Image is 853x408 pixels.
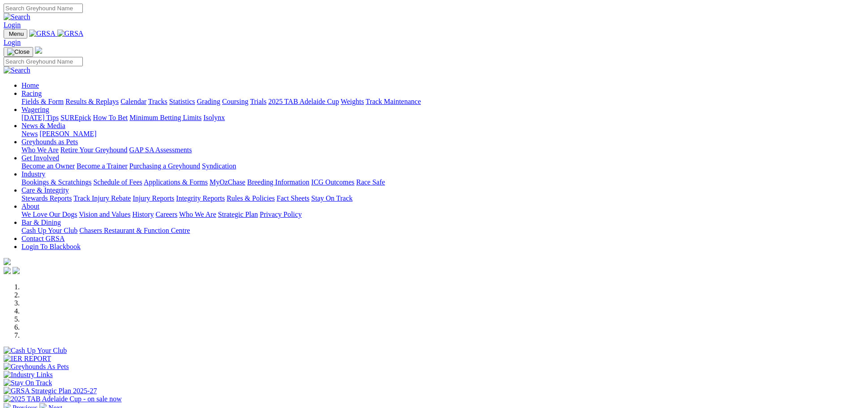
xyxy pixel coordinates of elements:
a: Statistics [169,98,195,105]
a: Syndication [202,162,236,170]
a: Stay On Track [311,194,352,202]
a: Trials [250,98,266,105]
img: GRSA [29,30,56,38]
a: Become an Owner [21,162,75,170]
a: Home [21,82,39,89]
img: GRSA Strategic Plan 2025-27 [4,387,97,395]
div: About [21,210,849,219]
a: MyOzChase [210,178,245,186]
img: Search [4,13,30,21]
a: Wagering [21,106,49,113]
a: Integrity Reports [176,194,225,202]
a: Bookings & Scratchings [21,178,91,186]
a: Contact GRSA [21,235,64,242]
a: [DATE] Tips [21,114,59,121]
div: News & Media [21,130,849,138]
img: Search [4,66,30,74]
a: Who We Are [21,146,59,154]
img: Stay On Track [4,379,52,387]
a: Rules & Policies [227,194,275,202]
a: Minimum Betting Limits [129,114,201,121]
a: Retire Your Greyhound [60,146,128,154]
img: logo-grsa-white.png [4,258,11,265]
a: About [21,202,39,210]
a: Careers [155,210,177,218]
img: twitter.svg [13,267,20,274]
a: News & Media [21,122,65,129]
a: Industry [21,170,45,178]
img: Industry Links [4,371,53,379]
a: 2025 TAB Adelaide Cup [268,98,339,105]
div: Wagering [21,114,849,122]
a: Who We Are [179,210,216,218]
a: Tracks [148,98,167,105]
div: Greyhounds as Pets [21,146,849,154]
div: Get Involved [21,162,849,170]
div: Industry [21,178,849,186]
div: Bar & Dining [21,227,849,235]
a: Results & Replays [65,98,119,105]
a: Greyhounds as Pets [21,138,78,146]
a: History [132,210,154,218]
a: Racing [21,90,42,97]
a: Weights [341,98,364,105]
a: Chasers Restaurant & Function Centre [79,227,190,234]
div: Care & Integrity [21,194,849,202]
a: Vision and Values [79,210,130,218]
a: Get Involved [21,154,59,162]
a: How To Bet [93,114,128,121]
a: GAP SA Assessments [129,146,192,154]
img: Close [7,48,30,56]
a: Injury Reports [133,194,174,202]
a: Breeding Information [247,178,309,186]
div: Racing [21,98,849,106]
img: Cash Up Your Club [4,347,67,355]
button: Toggle navigation [4,29,27,39]
a: Cash Up Your Club [21,227,77,234]
span: Menu [9,30,24,37]
img: 2025 TAB Adelaide Cup - on sale now [4,395,122,403]
a: Stewards Reports [21,194,72,202]
a: Track Maintenance [366,98,421,105]
img: GRSA [57,30,84,38]
a: Purchasing a Greyhound [129,162,200,170]
a: Strategic Plan [218,210,258,218]
a: Fact Sheets [277,194,309,202]
a: Privacy Policy [260,210,302,218]
a: Schedule of Fees [93,178,142,186]
a: Become a Trainer [77,162,128,170]
a: SUREpick [60,114,91,121]
a: ICG Outcomes [311,178,354,186]
a: We Love Our Dogs [21,210,77,218]
input: Search [4,57,83,66]
img: logo-grsa-white.png [35,47,42,54]
a: Isolynx [203,114,225,121]
input: Search [4,4,83,13]
button: Toggle navigation [4,47,33,57]
a: Login To Blackbook [21,243,81,250]
img: IER REPORT [4,355,51,363]
a: News [21,130,38,137]
a: [PERSON_NAME] [39,130,96,137]
img: Greyhounds As Pets [4,363,69,371]
a: Race Safe [356,178,385,186]
a: Applications & Forms [144,178,208,186]
a: Fields & Form [21,98,64,105]
a: Care & Integrity [21,186,69,194]
a: Coursing [222,98,249,105]
img: facebook.svg [4,267,11,274]
a: Track Injury Rebate [73,194,131,202]
a: Login [4,21,21,29]
a: Calendar [120,98,146,105]
a: Login [4,39,21,46]
a: Bar & Dining [21,219,61,226]
a: Grading [197,98,220,105]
